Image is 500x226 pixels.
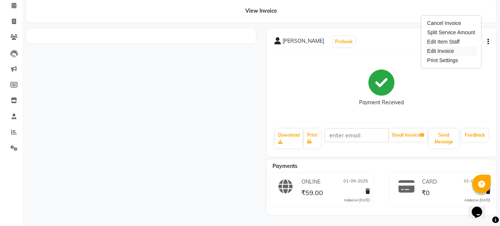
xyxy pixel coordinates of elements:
[275,129,303,148] a: Download
[304,129,321,148] a: Print
[462,129,488,141] a: Feedback
[429,129,459,148] button: Send Message
[426,19,477,28] div: Cancel Invoice
[301,178,320,186] span: ONLINE
[422,188,430,199] span: ₹0
[343,178,368,186] span: 01-09-2025
[389,129,427,141] button: Email Invoice
[344,198,370,203] div: Added on [DATE]
[283,37,324,48] span: [PERSON_NAME]
[426,56,477,65] div: Print Settings
[464,178,488,186] span: 01-09-2025
[272,163,297,169] span: Payments
[333,36,355,47] button: Prebook
[426,37,477,47] div: Edit Item Staff
[464,198,490,203] div: Added on [DATE]
[301,188,323,199] span: ₹59.00
[426,47,477,56] div: Edit Invoice
[325,128,389,142] input: enter email
[422,178,437,186] span: CARD
[426,28,477,37] div: Split Service Amount
[359,99,404,106] div: Payment Received
[469,196,493,219] iframe: chat widget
